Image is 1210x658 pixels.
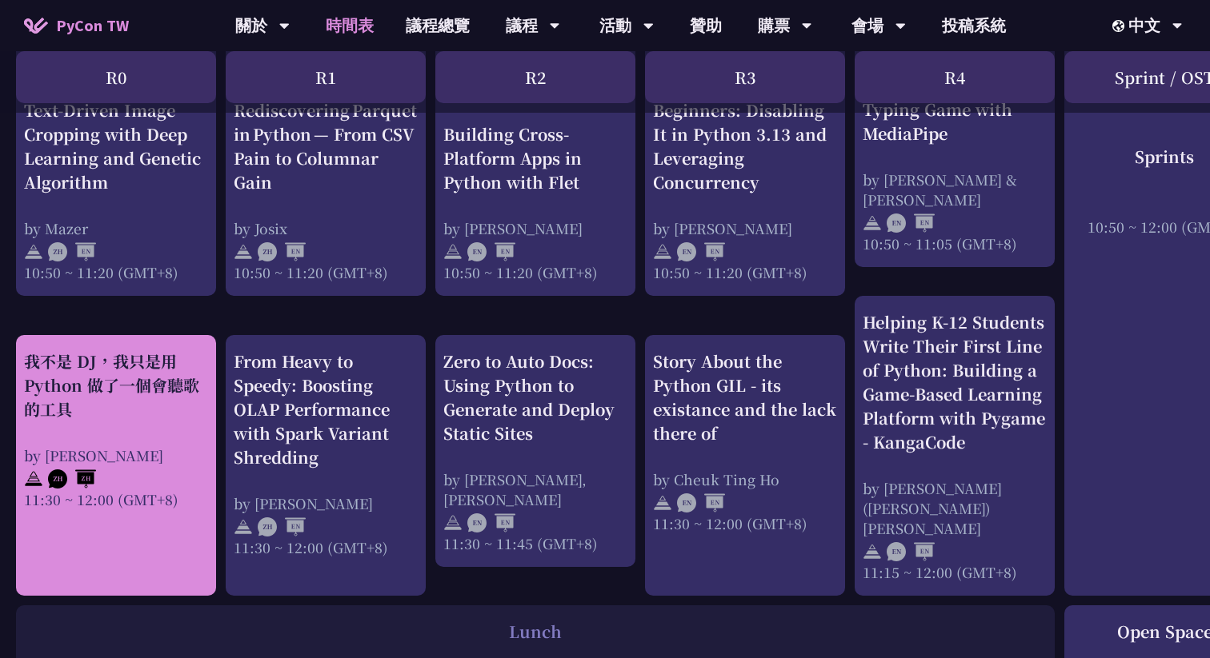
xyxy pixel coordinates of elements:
[234,218,418,238] div: by Josix
[443,349,627,553] a: Zero to Auto Docs: Using Python to Generate and Deploy Static Sites by [PERSON_NAME], [PERSON_NAM...
[645,51,845,103] div: R3
[653,493,672,512] img: svg+xml;base64,PHN2ZyB4bWxucz0iaHR0cDovL3d3dy53My5vcmcvMjAwMC9zdmciIHdpZHRoPSIyNCIgaGVpZ2h0PSIyNC...
[24,50,208,282] a: Text-Driven Image Cropping with Deep Learning and Genetic Algorithm by Mazer 10:50 ~ 11:20 (GMT+8)
[653,349,837,445] div: Story About the Python GIL - its existance and the lack there of
[887,542,935,561] img: ENEN.5a408d1.svg
[863,213,882,233] img: svg+xml;base64,PHN2ZyB4bWxucz0iaHR0cDovL3d3dy53My5vcmcvMjAwMC9zdmciIHdpZHRoPSIyNCIgaGVpZ2h0PSIyNC...
[467,242,515,261] img: ENEN.5a408d1.svg
[435,51,635,103] div: R2
[863,233,1047,253] div: 10:50 ~ 11:05 (GMT+8)
[24,98,208,194] div: Text-Driven Image Cropping with Deep Learning and Genetic Algorithm
[24,242,43,261] img: svg+xml;base64,PHN2ZyB4bWxucz0iaHR0cDovL3d3dy53My5vcmcvMjAwMC9zdmciIHdpZHRoPSIyNCIgaGVpZ2h0PSIyNC...
[653,50,837,282] a: An Introduction to the GIL for Python Beginners: Disabling It in Python 3.13 and Leveraging Concu...
[234,262,418,282] div: 10:50 ~ 11:20 (GMT+8)
[677,242,725,261] img: ENEN.5a408d1.svg
[443,262,627,282] div: 10:50 ~ 11:20 (GMT+8)
[234,98,418,194] div: Rediscovering Parquet in Python — From CSV Pain to Columnar Gain
[855,51,1055,103] div: R4
[653,513,837,533] div: 11:30 ~ 12:00 (GMT+8)
[234,349,418,469] div: From Heavy to Speedy: Boosting OLAP Performance with Spark Variant Shredding
[234,537,418,557] div: 11:30 ~ 12:00 (GMT+8)
[48,242,96,261] img: ZHEN.371966e.svg
[443,50,627,282] a: Building Cross-Platform Apps in Python with Flet by [PERSON_NAME] 10:50 ~ 11:20 (GMT+8)
[16,51,216,103] div: R0
[24,349,208,421] div: 我不是 DJ，我只是用 Python 做了一個會聽歌的工具
[443,513,463,532] img: svg+xml;base64,PHN2ZyB4bWxucz0iaHR0cDovL3d3dy53My5vcmcvMjAwMC9zdmciIHdpZHRoPSIyNCIgaGVpZ2h0PSIyNC...
[48,469,96,489] img: ZHZH.38617ef.svg
[24,620,1047,644] div: Lunch
[56,14,129,38] span: PyCon TW
[443,349,627,445] div: Zero to Auto Docs: Using Python to Generate and Deploy Static Sites
[234,50,418,282] a: Rediscovering Parquet in Python — From CSV Pain to Columnar Gain by Josix 10:50 ~ 11:20 (GMT+8)
[887,213,935,233] img: ENEN.5a408d1.svg
[234,242,253,261] img: svg+xml;base64,PHN2ZyB4bWxucz0iaHR0cDovL3d3dy53My5vcmcvMjAwMC9zdmciIHdpZHRoPSIyNCIgaGVpZ2h0PSIyNC...
[24,218,208,238] div: by Mazer
[653,469,837,489] div: by Cheuk Ting Ho
[653,262,837,282] div: 10:50 ~ 11:20 (GMT+8)
[24,489,208,509] div: 11:30 ~ 12:00 (GMT+8)
[863,169,1047,209] div: by [PERSON_NAME] & [PERSON_NAME]
[863,310,1047,454] div: Helping K-12 Students Write Their First Line of Python: Building a Game-Based Learning Platform w...
[863,50,1047,253] a: Spell it with Sign Language: An Asl Typing Game with MediaPipe by [PERSON_NAME] & [PERSON_NAME] 1...
[24,349,208,582] a: 我不是 DJ，我只是用 Python 做了一個會聽歌的工具 by [PERSON_NAME] 11:30 ~ 12:00 (GMT+8)
[234,349,418,582] a: From Heavy to Speedy: Boosting OLAP Performance with Spark Variant Shredding by [PERSON_NAME] 11:...
[24,18,48,34] img: Home icon of PyCon TW 2025
[653,218,837,238] div: by [PERSON_NAME]
[443,533,627,553] div: 11:30 ~ 11:45 (GMT+8)
[677,493,725,512] img: ENEN.5a408d1.svg
[863,542,882,561] img: svg+xml;base64,PHN2ZyB4bWxucz0iaHR0cDovL3d3dy53My5vcmcvMjAwMC9zdmciIHdpZHRoPSIyNCIgaGVpZ2h0PSIyNC...
[234,493,418,513] div: by [PERSON_NAME]
[653,349,837,582] a: Story About the Python GIL - its existance and the lack there of by Cheuk Ting Ho 11:30 ~ 12:00 (...
[24,262,208,282] div: 10:50 ~ 11:20 (GMT+8)
[443,469,627,509] div: by [PERSON_NAME], [PERSON_NAME]
[24,445,208,465] div: by [PERSON_NAME]
[24,469,43,489] img: svg+xml;base64,PHN2ZyB4bWxucz0iaHR0cDovL3d3dy53My5vcmcvMjAwMC9zdmciIHdpZHRoPSIyNCIgaGVpZ2h0PSIyNC...
[443,218,627,238] div: by [PERSON_NAME]
[226,51,426,103] div: R1
[863,478,1047,538] div: by [PERSON_NAME] ([PERSON_NAME]) [PERSON_NAME]
[653,50,837,194] div: An Introduction to the GIL for Python Beginners: Disabling It in Python 3.13 and Leveraging Concu...
[258,242,306,261] img: ZHEN.371966e.svg
[863,562,1047,582] div: 11:15 ~ 12:00 (GMT+8)
[443,122,627,194] div: Building Cross-Platform Apps in Python with Flet
[234,517,253,536] img: svg+xml;base64,PHN2ZyB4bWxucz0iaHR0cDovL3d3dy53My5vcmcvMjAwMC9zdmciIHdpZHRoPSIyNCIgaGVpZ2h0PSIyNC...
[8,6,145,46] a: PyCon TW
[467,513,515,532] img: ENEN.5a408d1.svg
[443,242,463,261] img: svg+xml;base64,PHN2ZyB4bWxucz0iaHR0cDovL3d3dy53My5vcmcvMjAwMC9zdmciIHdpZHRoPSIyNCIgaGVpZ2h0PSIyNC...
[1112,20,1128,32] img: Locale Icon
[863,310,1047,582] a: Helping K-12 Students Write Their First Line of Python: Building a Game-Based Learning Platform w...
[258,517,306,536] img: ZHEN.371966e.svg
[653,242,672,261] img: svg+xml;base64,PHN2ZyB4bWxucz0iaHR0cDovL3d3dy53My5vcmcvMjAwMC9zdmciIHdpZHRoPSIyNCIgaGVpZ2h0PSIyNC...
